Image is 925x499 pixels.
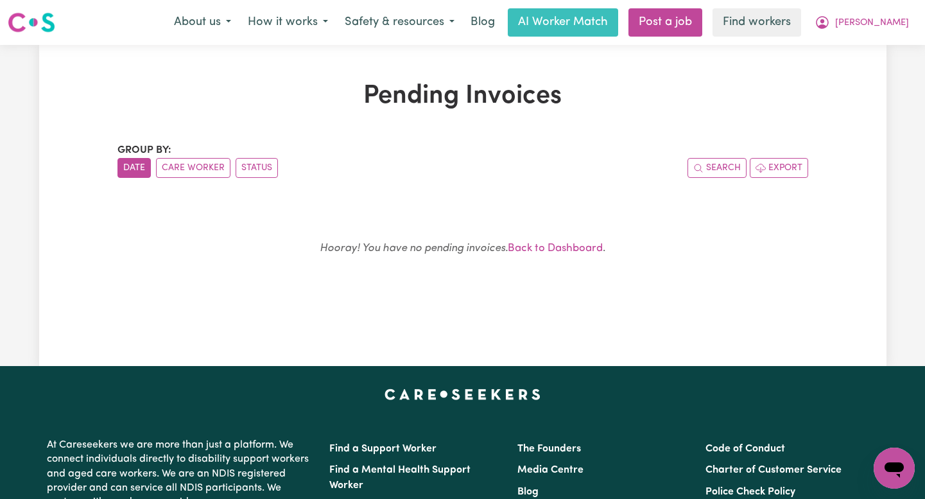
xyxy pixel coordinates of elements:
a: Police Check Policy [705,487,795,497]
button: About us [166,9,239,36]
em: Hooray! You have no pending invoices. [320,243,508,254]
a: Careseekers logo [8,8,55,37]
a: Find a Mental Health Support Worker [329,465,471,491]
button: Search [687,158,747,178]
a: Find workers [713,8,801,37]
button: sort invoices by care worker [156,158,230,178]
a: Blog [517,487,539,497]
a: The Founders [517,444,581,454]
a: Code of Conduct [705,444,785,454]
img: Careseekers logo [8,11,55,34]
button: My Account [806,9,917,36]
a: Media Centre [517,465,584,475]
a: Post a job [628,8,702,37]
a: Careseekers home page [385,389,540,399]
iframe: Button to launch messaging window [874,448,915,489]
span: [PERSON_NAME] [835,16,909,30]
a: Charter of Customer Service [705,465,842,475]
a: Find a Support Worker [329,444,437,454]
button: Safety & resources [336,9,463,36]
a: Back to Dashboard [508,243,603,254]
button: sort invoices by paid status [236,158,278,178]
span: Group by: [117,145,171,155]
a: Blog [463,8,503,37]
a: AI Worker Match [508,8,618,37]
button: Export [750,158,808,178]
small: . [320,243,605,254]
button: sort invoices by date [117,158,151,178]
button: How it works [239,9,336,36]
h1: Pending Invoices [117,81,808,112]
